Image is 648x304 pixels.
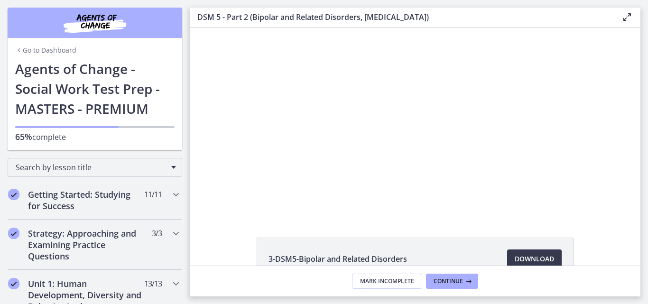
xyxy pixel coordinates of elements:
span: 3-DSM5-Bipolar and Related Disorders [268,253,407,265]
span: Download [515,253,554,265]
i: Completed [8,278,19,289]
span: 65% [15,131,32,142]
span: Mark Incomplete [360,277,414,285]
span: Search by lesson title [16,162,167,173]
button: Mark Incomplete [352,274,422,289]
a: Go to Dashboard [15,46,76,55]
span: Continue [434,277,463,285]
iframe: Video Lesson [190,28,640,216]
h1: Agents of Change - Social Work Test Prep - MASTERS - PREMIUM [15,59,175,119]
span: 3 / 3 [152,228,162,239]
h2: Strategy: Approaching and Examining Practice Questions [28,228,144,262]
span: 13 / 13 [144,278,162,289]
button: Continue [426,274,478,289]
div: Search by lesson title [8,158,182,177]
h2: Getting Started: Studying for Success [28,189,144,212]
i: Completed [8,228,19,239]
h3: DSM 5 - Part 2 (Bipolar and Related Disorders, [MEDICAL_DATA]) [197,11,606,23]
img: Agents of Change Social Work Test Prep [38,11,152,34]
span: 11 / 11 [144,189,162,200]
p: complete [15,131,175,143]
a: Download [507,249,562,268]
i: Completed [8,189,19,200]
